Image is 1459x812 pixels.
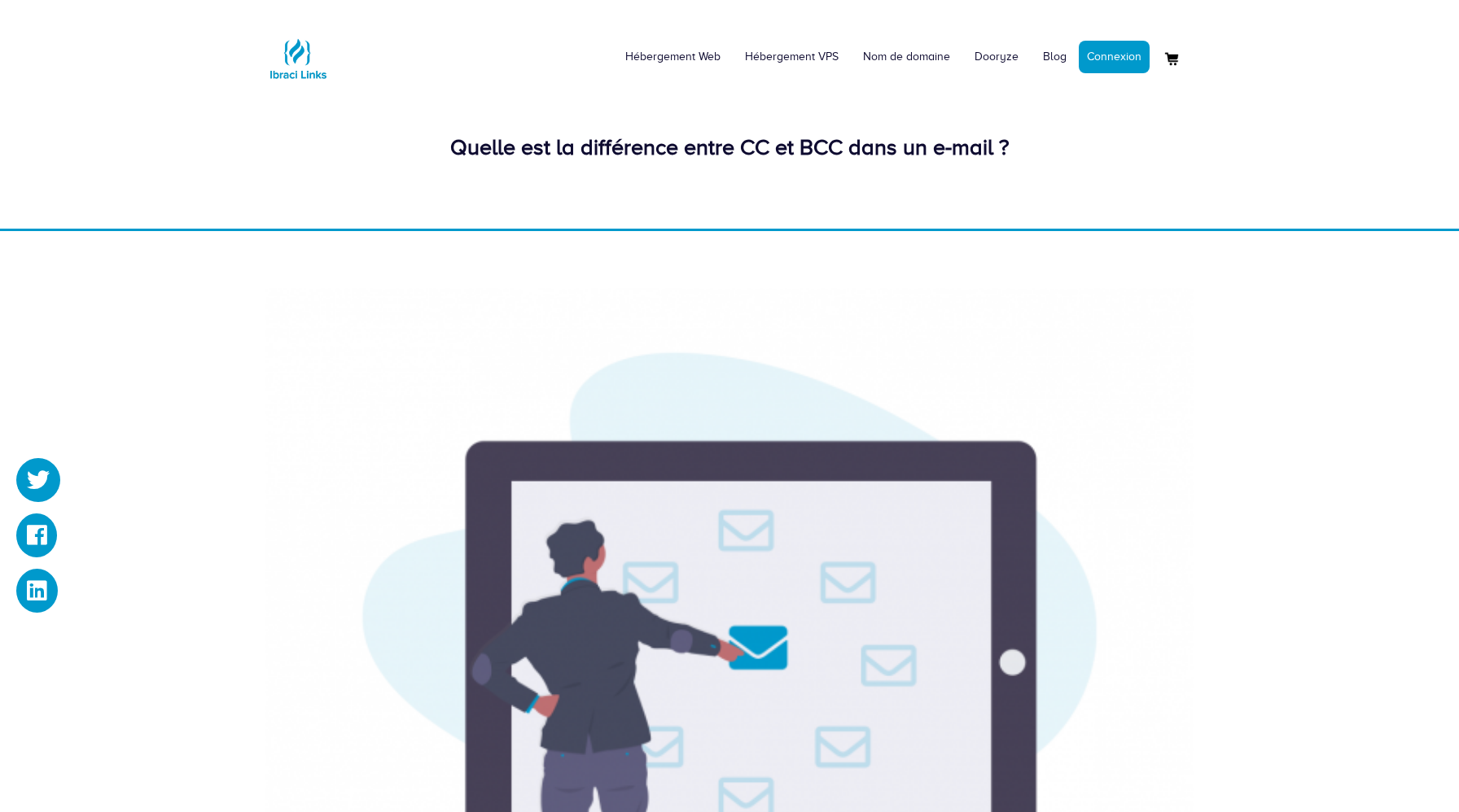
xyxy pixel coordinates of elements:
a: Nom de domaine [851,33,962,81]
a: Hébergement VPS [733,33,851,81]
a: Dooryze [962,33,1031,81]
div: Quelle est la différence entre CC et BCC dans un e-mail ? [265,132,1194,164]
a: Hébergement Web [613,33,733,81]
a: Logo Ibraci Links [265,12,331,91]
a: Blog [1031,33,1079,81]
a: Connexion [1079,41,1150,73]
img: Logo Ibraci Links [265,26,331,91]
